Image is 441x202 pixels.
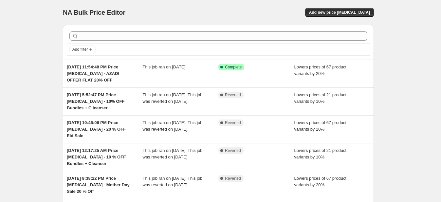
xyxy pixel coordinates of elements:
[294,92,347,104] span: Lowers prices of 21 product variants by 10%
[294,120,347,132] span: Lowers prices of 67 product variants by 20%
[67,120,126,138] span: [DATE] 10:46:06 PM Price [MEDICAL_DATA] - 20 % OFF Eid Sale
[63,9,125,16] span: NA Bulk Price Editor
[225,64,242,70] span: Complete
[72,47,88,52] span: Add filter
[143,92,203,104] span: This job ran on [DATE]. This job was reverted on [DATE].
[225,176,241,181] span: Reverted
[143,176,203,187] span: This job ran on [DATE]. This job was reverted on [DATE].
[143,64,187,69] span: This job ran on [DATE].
[309,10,370,15] span: Add new price [MEDICAL_DATA]
[294,176,347,187] span: Lowers prices of 67 product variants by 20%
[294,64,347,76] span: Lowers prices of 67 product variants by 20%
[67,92,124,110] span: [DATE] 5:52:47 PM Price [MEDICAL_DATA] - 10% OFF Bundles + C leanser
[143,120,203,132] span: This job ran on [DATE]. This job was reverted on [DATE].
[67,176,130,194] span: [DATE] 8:38:22 PM Price [MEDICAL_DATA] - Mother Day Sale 20 % Off
[67,148,126,166] span: [DATE] 12:17:25 AM Price [MEDICAL_DATA] - 10 % OFF Bundles + Cleanser
[305,8,374,17] button: Add new price [MEDICAL_DATA]
[69,46,96,53] button: Add filter
[143,148,203,159] span: This job ran on [DATE]. This job was reverted on [DATE].
[225,148,241,153] span: Reverted
[67,64,119,83] span: [DATE] 11:54:48 PM Price [MEDICAL_DATA] - AZADI OFFER FLAT 20% OFF
[225,92,241,98] span: Reverted
[294,148,347,159] span: Lowers prices of 21 product variants by 10%
[225,120,241,125] span: Reverted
